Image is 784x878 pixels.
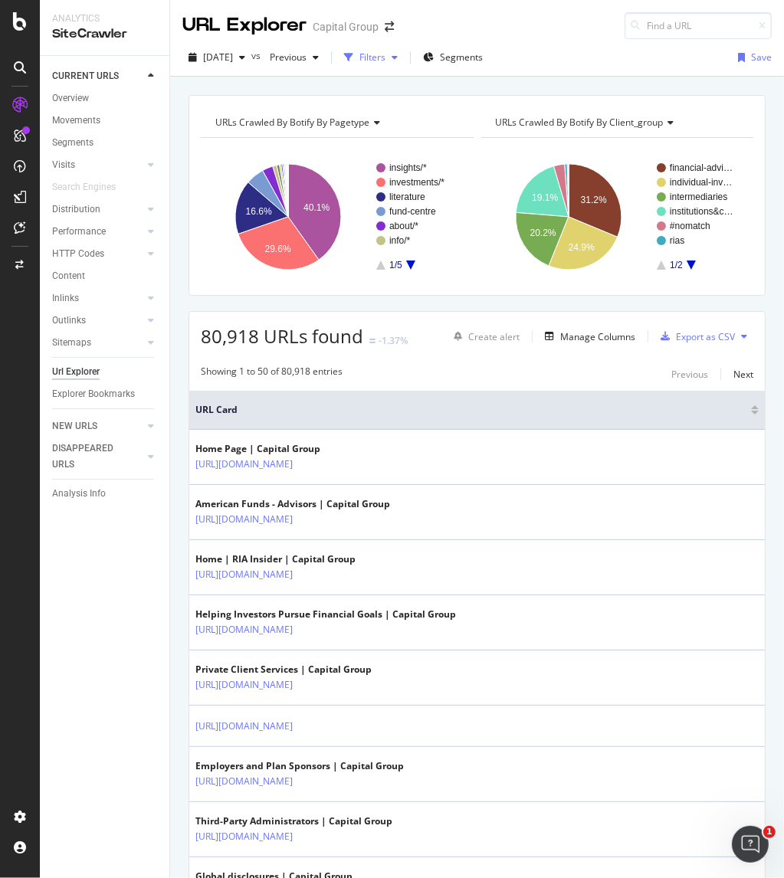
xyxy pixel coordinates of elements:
div: Third-Party Administrators | Capital Group [195,814,392,828]
a: Content [52,268,159,284]
span: URLs Crawled By Botify By pagetype [215,116,369,129]
a: HTTP Codes [52,246,143,262]
text: #nomatch [670,221,710,231]
a: Movements [52,113,159,129]
text: 16.6% [246,206,272,217]
div: arrow-right-arrow-left [385,21,394,32]
text: insights/* [389,162,427,173]
button: Manage Columns [539,327,635,346]
div: Employers and Plan Sponsors | Capital Group [195,759,404,773]
div: Showing 1 to 50 of 80,918 entries [201,365,343,383]
div: Visits [52,157,75,173]
text: investments/* [389,177,444,188]
text: 20.2% [530,228,556,238]
a: Visits [52,157,143,173]
div: Analytics [52,12,157,25]
div: Analysis Info [52,486,106,502]
a: Outlinks [52,313,143,329]
div: Create alert [468,330,520,343]
div: Previous [671,368,708,381]
svg: A chart. [481,150,748,283]
text: rias [670,235,684,246]
a: [URL][DOMAIN_NAME] [195,677,293,693]
div: Private Client Services | Capital Group [195,663,372,677]
text: 40.1% [303,202,330,213]
div: Sitemaps [52,335,91,351]
button: Segments [417,45,489,70]
h4: URLs Crawled By Botify By client_group [493,110,740,135]
h4: URLs Crawled By Botify By pagetype [212,110,460,135]
button: Previous [264,45,325,70]
a: Sitemaps [52,335,143,351]
a: NEW URLS [52,418,143,434]
text: about/* [389,221,418,231]
div: Url Explorer [52,364,100,380]
div: SiteCrawler [52,25,157,43]
div: Helping Investors Pursue Financial Goals | Capital Group [195,608,456,621]
a: Segments [52,135,159,151]
a: [URL][DOMAIN_NAME] [195,719,293,734]
a: Inlinks [52,290,143,306]
a: Analysis Info [52,486,159,502]
div: Filters [359,51,385,64]
a: [URL][DOMAIN_NAME] [195,512,293,527]
span: 2025 Sep. 19th [203,51,233,64]
img: Equal [369,339,376,343]
a: [URL][DOMAIN_NAME] [195,567,293,582]
div: -1.37% [379,334,408,347]
text: 31.2% [580,195,606,205]
div: HTTP Codes [52,246,104,262]
span: URLs Crawled By Botify By client_group [496,116,664,129]
div: URL Explorer [182,12,307,38]
a: [URL][DOMAIN_NAME] [195,829,293,844]
div: Explorer Bookmarks [52,386,135,402]
button: Previous [671,365,708,383]
a: [URL][DOMAIN_NAME] [195,622,293,637]
div: Next [733,368,753,381]
a: [URL][DOMAIN_NAME] [195,774,293,789]
div: Save [751,51,772,64]
text: 29.6% [265,244,291,254]
div: Movements [52,113,100,129]
text: literature [389,192,425,202]
text: info/* [389,235,411,246]
a: Performance [52,224,143,240]
text: institutions&c… [670,206,733,217]
svg: A chart. [201,150,467,283]
text: individual-inv… [670,177,732,188]
a: [URL][DOMAIN_NAME] [195,457,293,472]
text: intermediaries [670,192,727,202]
div: Content [52,268,85,284]
div: American Funds - Advisors | Capital Group [195,497,390,511]
button: Next [733,365,753,383]
div: Outlinks [52,313,86,329]
text: fund-centre [389,206,436,217]
a: Url Explorer [52,364,159,380]
a: Distribution [52,201,143,218]
span: URL Card [195,403,747,417]
div: Segments [52,135,93,151]
div: NEW URLS [52,418,97,434]
text: 1/2 [670,260,683,270]
button: Create alert [448,324,520,349]
span: 1 [763,826,776,838]
a: Overview [52,90,159,106]
button: [DATE] [182,45,251,70]
a: Search Engines [52,179,131,195]
div: Home | RIA Insider | Capital Group [195,552,359,566]
div: Overview [52,90,89,106]
span: 80,918 URLs found [201,323,363,349]
div: DISAPPEARED URLS [52,441,130,473]
a: DISAPPEARED URLS [52,441,143,473]
div: Capital Group [313,19,379,34]
button: Save [732,45,772,70]
button: Filters [338,45,404,70]
span: Previous [264,51,307,64]
input: Find a URL [625,12,772,39]
div: Manage Columns [560,330,635,343]
text: financial-advi… [670,162,733,173]
a: Explorer Bookmarks [52,386,159,402]
text: 19.1% [532,192,558,203]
